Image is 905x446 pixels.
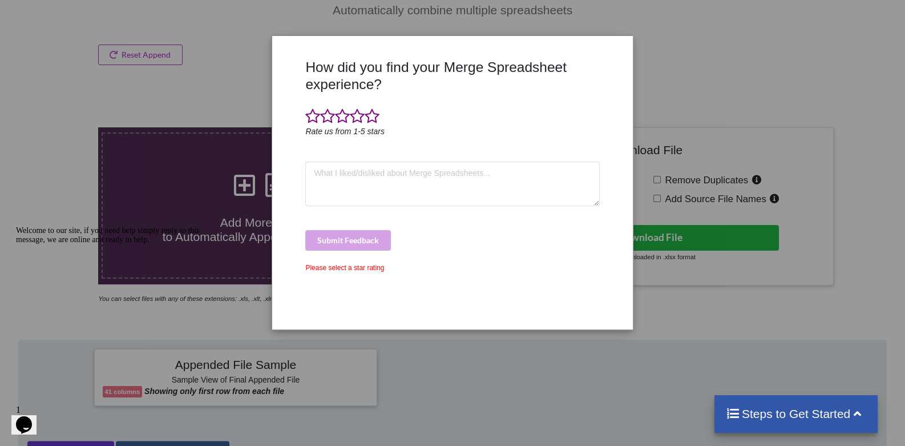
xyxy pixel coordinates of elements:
span: Welcome to our site, if you need help simply reply to this message, we are online and ready to help. [5,5,188,22]
iframe: chat widget [11,222,217,395]
iframe: chat widget [11,400,48,435]
i: Rate us from 1-5 stars [305,127,385,136]
div: Welcome to our site, if you need help simply reply to this message, we are online and ready to help. [5,5,210,23]
h3: How did you find your Merge Spreadsheet experience? [305,59,599,93]
h4: Steps to Get Started [726,407,867,421]
div: Please select a star rating [305,263,599,273]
